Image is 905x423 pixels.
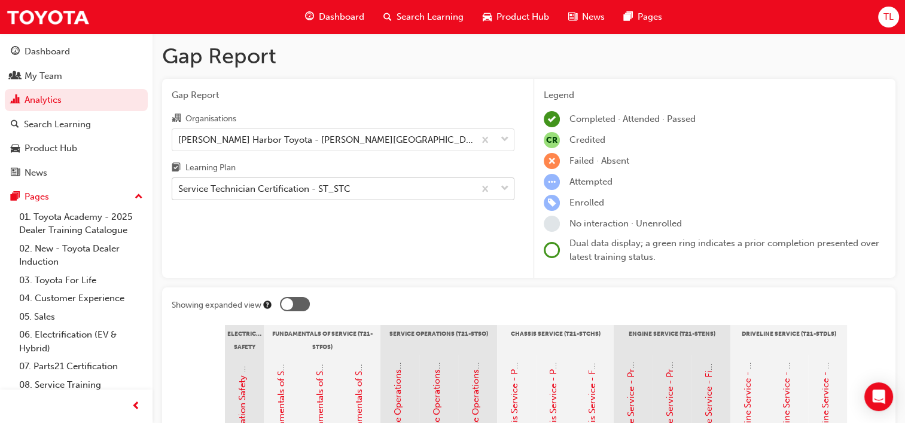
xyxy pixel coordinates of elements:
span: learningplan-icon [172,163,181,174]
div: Electrical Safety Certification [225,325,264,355]
span: TL [883,10,894,24]
a: 08. Service Training [14,376,148,394]
a: 02. New - Toyota Dealer Induction [14,240,148,271]
span: organisation-icon [172,114,181,124]
span: Attempted [569,176,613,187]
span: Gap Report [172,88,514,102]
div: My Team [25,69,62,83]
span: pages-icon [11,192,20,203]
a: pages-iconPages [614,5,672,29]
span: search-icon [11,119,19,130]
a: Product Hub [5,137,148,160]
button: TL [878,7,899,27]
a: News [5,162,148,184]
a: guage-iconDashboard [295,5,374,29]
a: My Team [5,65,148,87]
div: Service Operations (T21-STSO) [380,325,497,355]
div: Pages [25,190,49,204]
div: Organisations [185,113,236,125]
div: Learning Plan [185,162,236,174]
button: DashboardMy TeamAnalyticsSearch LearningProduct HubNews [5,38,148,186]
a: car-iconProduct Hub [473,5,559,29]
span: Failed · Absent [569,155,629,166]
span: learningRecordVerb_COMPLETE-icon [544,111,560,127]
span: learningRecordVerb_ENROLL-icon [544,195,560,211]
button: Pages [5,186,148,208]
div: [PERSON_NAME] Harbor Toyota - [PERSON_NAME][GEOGRAPHIC_DATA] [178,133,476,146]
a: 04. Customer Experience [14,289,148,308]
span: people-icon [11,71,20,82]
span: guage-icon [305,10,314,24]
div: News [25,166,47,180]
a: Analytics [5,89,148,111]
span: News [582,10,605,24]
span: Enrolled [569,197,604,208]
span: news-icon [568,10,577,24]
div: Legend [544,88,886,102]
div: Chassis Service (T21-STCHS) [497,325,614,355]
span: guage-icon [11,47,20,57]
span: car-icon [483,10,492,24]
span: learningRecordVerb_ATTEMPT-icon [544,174,560,190]
span: pages-icon [624,10,633,24]
a: Dashboard [5,41,148,63]
a: 01. Toyota Academy - 2025 Dealer Training Catalogue [14,208,148,240]
a: 06. Electrification (EV & Hybrid) [14,326,148,357]
img: Trak [6,4,90,30]
span: Dual data display; a green ring indicates a prior completion presented over latest training status. [569,238,879,262]
div: Search Learning [24,118,91,131]
div: Service Technician Certification - ST_STC [178,182,351,196]
span: Search Learning [397,10,464,24]
a: 05. Sales [14,308,148,326]
div: Product Hub [25,142,77,155]
span: down-icon [501,132,509,148]
a: search-iconSearch Learning [374,5,473,29]
span: Dashboard [319,10,364,24]
span: learningRecordVerb_NONE-icon [544,216,560,232]
a: 07. Parts21 Certification [14,357,148,376]
span: news-icon [11,168,20,179]
div: Showing expanded view [172,299,261,311]
span: up-icon [135,189,143,205]
span: Credited [569,134,605,145]
span: learningRecordVerb_FAIL-icon [544,153,560,169]
a: news-iconNews [559,5,614,29]
span: car-icon [11,143,20,154]
span: null-icon [544,132,560,148]
span: No interaction · Unenrolled [569,218,682,229]
div: Fundamentals of Service (T21-STFOS) [264,325,380,355]
span: search-icon [383,10,392,24]
span: down-icon [501,181,509,197]
div: Tooltip anchor [262,299,273,310]
a: Search Learning [5,114,148,136]
span: Product Hub [496,10,549,24]
a: 03. Toyota For Life [14,271,148,290]
span: prev-icon [132,399,141,414]
div: Driveline Service (T21-STDLS) [730,325,847,355]
div: Engine Service (T21-STENS) [614,325,730,355]
div: Open Intercom Messenger [864,382,893,411]
h1: Gap Report [162,43,895,69]
span: Pages [638,10,662,24]
span: Completed · Attended · Passed [569,114,696,124]
div: Dashboard [25,45,70,59]
span: chart-icon [11,95,20,106]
